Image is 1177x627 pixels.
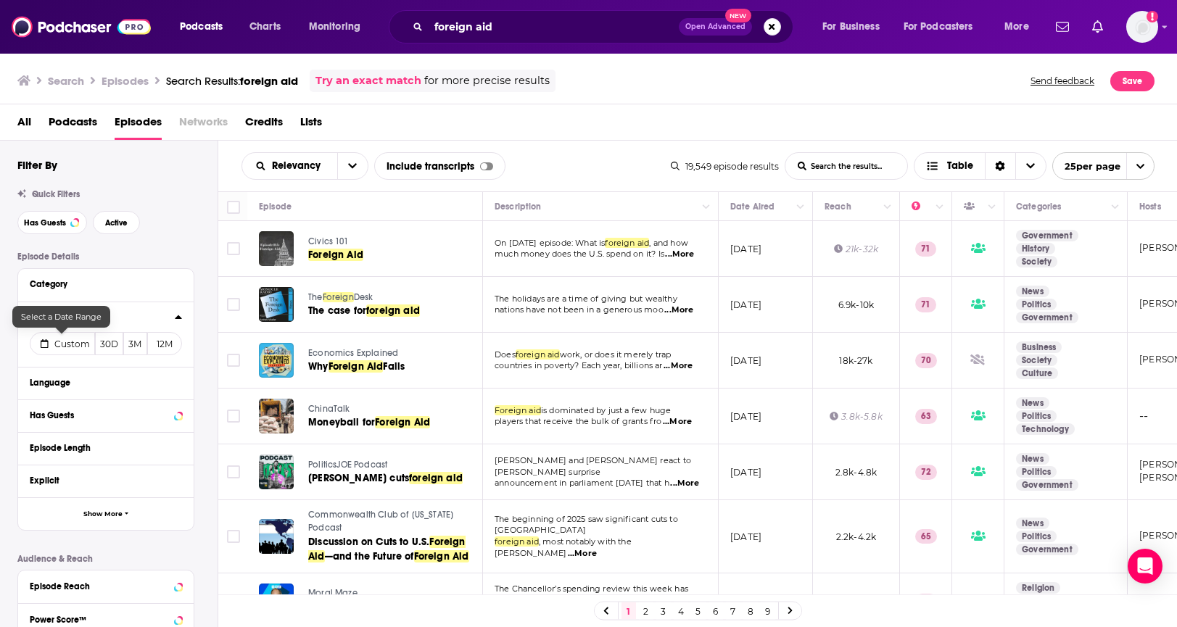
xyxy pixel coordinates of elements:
[670,478,699,489] span: ...More
[495,349,516,360] span: Does
[227,530,240,543] span: Toggle select row
[1016,312,1078,323] a: Government
[1016,256,1057,267] a: Society
[495,360,663,370] span: countries in poverty? Each year, billions ar
[30,406,182,424] button: Has Guests
[1126,11,1158,43] img: User Profile
[914,152,1046,180] h2: Choose View
[495,536,632,558] span: , most notably with the [PERSON_NAME]
[227,298,240,311] span: Toggle select row
[679,18,752,36] button: Open AdvancedNew
[32,189,80,199] span: Quick Filters
[308,292,323,302] span: The
[30,439,182,457] button: Episode Length
[1016,230,1078,241] a: Government
[240,74,298,88] span: foreign aid
[1016,286,1049,297] a: News
[308,304,366,317] span: The case for
[308,360,329,373] span: Why
[495,478,669,488] span: announcement in parliament [DATE] that h
[1053,155,1120,178] span: 25 per page
[1126,11,1158,43] span: Logged in as Christina1234
[743,602,758,620] a: 8
[495,416,661,426] span: players that receive the bulk of grants fro
[698,199,715,216] button: Column Actions
[822,17,880,37] span: For Business
[516,349,560,360] span: foreign aid
[30,332,95,355] button: Custom
[308,416,375,428] span: Moneyball for
[259,198,292,215] div: Episode
[725,9,751,22] span: New
[227,410,240,423] span: Toggle select row
[730,299,761,311] p: [DATE]
[30,615,170,625] div: Power Score™
[308,472,409,484] span: [PERSON_NAME] cuts
[245,110,283,140] a: Credits
[308,415,481,430] a: Moneyball forForeign Aid
[912,198,932,215] div: Power Score
[409,472,463,484] span: foreign aid
[839,355,872,366] span: 18k-27k
[621,602,636,620] a: 1
[308,304,481,318] a: The case forforeign aid
[105,219,128,227] span: Active
[726,602,740,620] a: 7
[102,74,149,88] h3: Episodes
[671,161,779,172] div: 19,549 episode results
[663,416,692,428] span: ...More
[49,110,97,140] a: Podcasts
[308,291,481,304] a: TheForeignDesk
[93,211,140,234] button: Active
[30,476,173,486] div: Explicit
[495,455,691,477] span: [PERSON_NAME] and [PERSON_NAME] react to [PERSON_NAME] surprise
[309,17,360,37] span: Monitoring
[323,292,354,302] span: Foreign
[308,587,481,600] a: Moral Maze
[17,110,31,140] span: All
[115,110,162,140] a: Episodes
[1139,198,1161,215] div: Hosts
[825,198,851,215] div: Reach
[664,360,693,372] span: ...More
[308,403,481,416] a: ChinaTalk
[308,360,481,374] a: WhyForeign AidFails
[241,152,368,180] h2: Choose List sort
[242,161,337,171] button: open menu
[1016,299,1057,310] a: Politics
[95,332,123,355] button: 30D
[12,13,151,41] a: Podchaser - Follow, Share and Rate Podcasts
[272,161,326,171] span: Relevancy
[147,332,182,355] button: 12M
[170,15,241,38] button: open menu
[761,602,775,620] a: 9
[656,602,671,620] a: 3
[649,238,688,248] span: , and how
[308,404,350,414] span: ChinaTalk
[18,497,194,530] button: Show More
[308,236,348,246] span: Civics 101
[123,332,148,355] button: 3M
[414,550,469,562] span: Foreign Aid
[308,471,481,486] a: [PERSON_NAME] cutsforeign aid
[1128,549,1162,584] div: Open Intercom Messenger
[730,466,761,478] p: [DATE]
[308,536,429,548] span: Discussion on Cuts to U.S.
[249,17,281,37] span: Charts
[315,72,421,89] a: Try an exact match
[383,360,405,373] span: Fails
[730,354,761,367] p: [DATE]
[495,584,688,594] span: The Chancellor’s spending review this week has
[299,15,379,38] button: open menu
[325,550,414,562] span: —and the Future of
[835,467,877,478] span: 2.8k-4.8k
[1016,518,1049,529] a: News
[308,460,387,470] span: PoliticsJOE Podcast
[685,23,746,30] span: Open Advanced
[308,347,481,360] a: Economics Explained
[836,531,877,542] span: 2.2k-4.2k
[915,465,937,479] p: 72
[30,410,170,420] div: Has Guests
[894,15,994,38] button: open menu
[1016,453,1049,465] a: News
